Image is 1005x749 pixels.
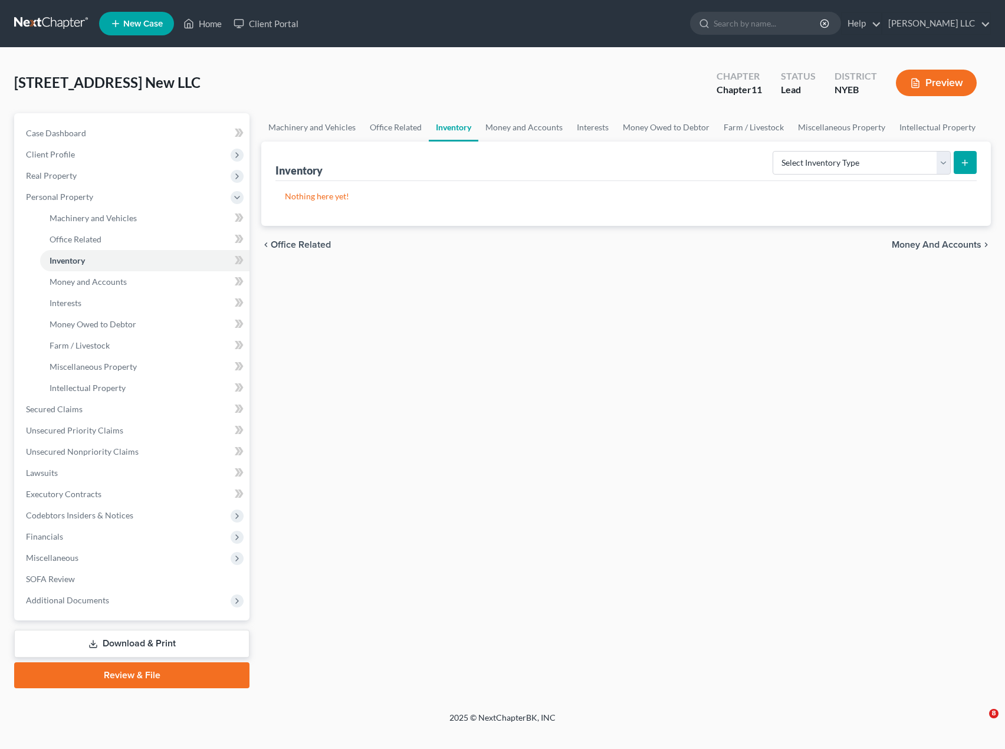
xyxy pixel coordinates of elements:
[40,356,249,377] a: Miscellaneous Property
[14,662,249,688] a: Review & File
[26,489,101,499] span: Executory Contracts
[50,234,101,244] span: Office Related
[17,123,249,144] a: Case Dashboard
[835,83,877,97] div: NYEB
[478,113,570,142] a: Money and Accounts
[429,113,478,142] a: Inventory
[363,113,429,142] a: Office Related
[14,630,249,658] a: Download & Print
[50,298,81,308] span: Interests
[17,399,249,420] a: Secured Claims
[40,229,249,250] a: Office Related
[40,208,249,229] a: Machinery and Vehicles
[791,113,892,142] a: Miscellaneous Property
[261,240,331,249] button: chevron_left Office Related
[26,404,83,414] span: Secured Claims
[714,12,822,34] input: Search by name...
[896,70,977,96] button: Preview
[17,420,249,441] a: Unsecured Priority Claims
[14,74,201,91] span: [STREET_ADDRESS] New LLC
[842,13,881,34] a: Help
[26,574,75,584] span: SOFA Review
[50,277,127,287] span: Money and Accounts
[835,70,877,83] div: District
[892,113,983,142] a: Intellectual Property
[965,709,993,737] iframe: Intercom live chat
[275,163,323,178] div: Inventory
[989,709,999,718] span: 8
[26,192,93,202] span: Personal Property
[717,70,762,83] div: Chapter
[26,170,77,180] span: Real Property
[123,19,163,28] span: New Case
[26,149,75,159] span: Client Profile
[882,13,990,34] a: [PERSON_NAME] LLC
[178,13,228,34] a: Home
[892,240,991,249] button: Money and Accounts chevron_right
[26,468,58,478] span: Lawsuits
[261,240,271,249] i: chevron_left
[26,425,123,435] span: Unsecured Priority Claims
[570,113,616,142] a: Interests
[17,441,249,462] a: Unsecured Nonpriority Claims
[26,531,63,541] span: Financials
[40,314,249,335] a: Money Owed to Debtor
[228,13,304,34] a: Client Portal
[781,83,816,97] div: Lead
[751,84,762,95] span: 11
[717,83,762,97] div: Chapter
[261,113,363,142] a: Machinery and Vehicles
[17,462,249,484] a: Lawsuits
[781,70,816,83] div: Status
[50,340,110,350] span: Farm / Livestock
[166,712,839,733] div: 2025 © NextChapterBK, INC
[50,319,136,329] span: Money Owed to Debtor
[26,128,86,138] span: Case Dashboard
[285,190,967,202] p: Nothing here yet!
[26,510,133,520] span: Codebtors Insiders & Notices
[616,113,717,142] a: Money Owed to Debtor
[50,255,85,265] span: Inventory
[40,250,249,271] a: Inventory
[40,335,249,356] a: Farm / Livestock
[26,595,109,605] span: Additional Documents
[50,383,126,393] span: Intellectual Property
[892,240,981,249] span: Money and Accounts
[17,484,249,505] a: Executory Contracts
[40,271,249,293] a: Money and Accounts
[50,362,137,372] span: Miscellaneous Property
[271,240,331,249] span: Office Related
[981,240,991,249] i: chevron_right
[26,553,78,563] span: Miscellaneous
[40,293,249,314] a: Interests
[17,569,249,590] a: SOFA Review
[40,377,249,399] a: Intellectual Property
[50,213,137,223] span: Machinery and Vehicles
[26,446,139,456] span: Unsecured Nonpriority Claims
[717,113,791,142] a: Farm / Livestock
